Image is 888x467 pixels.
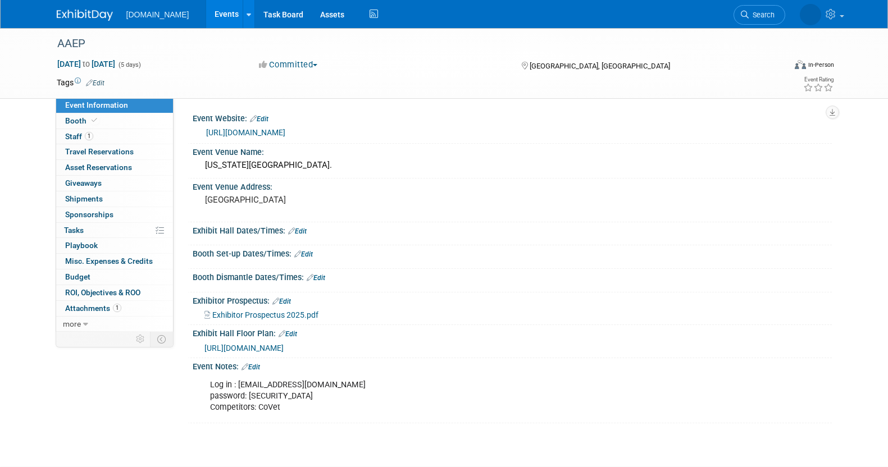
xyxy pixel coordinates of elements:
div: [US_STATE][GEOGRAPHIC_DATA]. [201,157,823,174]
a: Misc. Expenses & Credits [56,254,173,269]
a: Edit [272,297,291,305]
span: Giveaways [65,178,102,187]
a: Edit [242,363,260,371]
span: Misc. Expenses & Credits [65,257,153,265]
img: ExhibitDay [57,10,113,21]
a: more [56,317,173,332]
span: [GEOGRAPHIC_DATA], [GEOGRAPHIC_DATA] [530,62,670,70]
a: Attachments1 [56,301,173,316]
a: Sponsorships [56,207,173,222]
pre: [GEOGRAPHIC_DATA] [205,195,447,205]
img: Iuliia Bulow [800,4,821,25]
span: Travel Reservations [65,147,134,156]
span: Staff [65,132,93,141]
div: AAEP [53,34,768,54]
a: [URL][DOMAIN_NAME] [204,344,284,352]
a: Budget [56,269,173,285]
span: Budget [65,272,90,281]
div: Event Notes: [193,358,832,373]
a: Edit [250,115,268,123]
a: Booth [56,113,173,129]
button: Committed [255,59,322,71]
span: Attachments [65,304,121,313]
a: Shipments [56,191,173,207]
a: Edit [307,274,325,282]
span: Search [749,11,775,19]
span: Exhibitor Prospectus 2025.pdf [212,310,318,319]
div: Log in : [EMAIL_ADDRESS][DOMAIN_NAME] password: [SECURITY_DATA] Competitors: CoVet [202,374,708,419]
div: Exhibitor Prospectus: [193,292,832,307]
a: ROI, Objectives & ROO [56,285,173,300]
div: Event Website: [193,110,832,125]
a: Staff1 [56,129,173,144]
span: Sponsorships [65,210,113,219]
a: Giveaways [56,176,173,191]
div: In-Person [808,61,834,69]
div: Booth Set-up Dates/Times: [193,245,832,260]
div: Event Rating [803,77,834,83]
span: [DOMAIN_NAME] [126,10,189,19]
a: Event Information [56,98,173,113]
div: Event Format [719,58,835,75]
span: Event Information [65,100,128,109]
a: Edit [294,250,313,258]
span: more [63,319,81,328]
span: Shipments [65,194,103,203]
div: Exhibit Hall Dates/Times: [193,222,832,237]
a: Search [734,5,785,25]
div: Event Venue Name: [193,144,832,158]
span: 1 [113,304,121,312]
div: Booth Dismantle Dates/Times: [193,269,832,283]
img: Format-Inperson.png [795,60,806,69]
a: Edit [279,330,297,338]
a: Asset Reservations [56,160,173,175]
span: [DATE] [DATE] [57,59,116,69]
span: 1 [85,132,93,140]
td: Toggle Event Tabs [150,332,173,346]
td: Personalize Event Tab Strip [131,332,151,346]
span: (5 days) [117,61,141,68]
a: Edit [86,79,104,87]
a: Tasks [56,223,173,238]
td: Tags [57,77,104,88]
a: [URL][DOMAIN_NAME] [206,128,285,137]
span: Booth [65,116,99,125]
span: Asset Reservations [65,163,132,172]
div: Exhibit Hall Floor Plan: [193,325,832,340]
a: Playbook [56,238,173,253]
span: Playbook [65,241,98,250]
span: ROI, Objectives & ROO [65,288,140,297]
span: to [81,59,92,68]
a: Exhibitor Prospectus 2025.pdf [204,310,318,319]
a: Edit [288,227,307,235]
a: Travel Reservations [56,144,173,159]
span: Tasks [64,226,84,235]
div: Event Venue Address: [193,178,832,193]
i: Booth reservation complete [92,117,97,123]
